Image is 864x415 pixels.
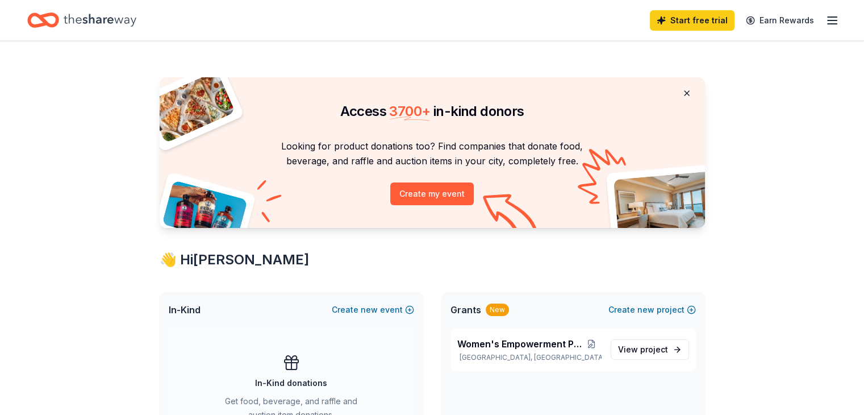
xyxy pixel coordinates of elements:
[389,103,430,119] span: 3700 +
[483,194,540,236] img: Curvy arrow
[361,303,378,317] span: new
[650,10,734,31] a: Start free trial
[486,304,509,316] div: New
[340,103,524,119] span: Access in-kind donors
[255,376,327,390] div: In-Kind donations
[27,7,136,34] a: Home
[332,303,414,317] button: Createnewevent
[450,303,481,317] span: Grants
[390,182,474,205] button: Create my event
[608,303,696,317] button: Createnewproject
[637,303,654,317] span: new
[618,343,668,356] span: View
[739,10,821,31] a: Earn Rewards
[457,353,602,362] p: [GEOGRAPHIC_DATA], [GEOGRAPHIC_DATA]
[160,251,705,269] div: 👋 Hi [PERSON_NAME]
[640,345,668,354] span: project
[169,303,201,317] span: In-Kind
[457,337,582,351] span: Women's Empowerment Project
[173,139,691,169] p: Looking for product donations too? Find companies that donate food, beverage, and raffle and auct...
[147,70,235,143] img: Pizza
[611,339,689,360] a: View project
